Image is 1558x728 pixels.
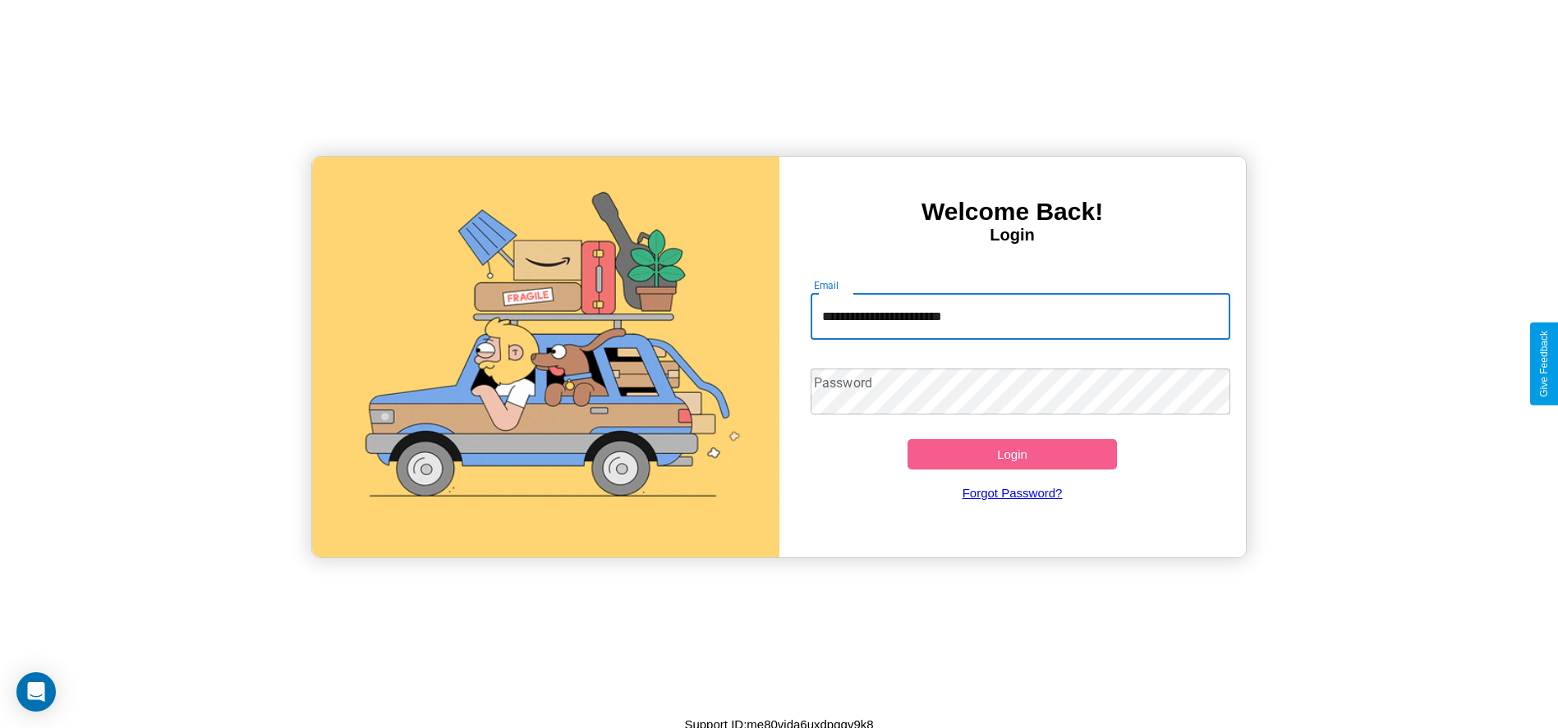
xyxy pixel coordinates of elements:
img: gif [312,157,779,557]
div: Give Feedback [1538,331,1550,397]
label: Email [814,278,839,292]
button: Login [908,439,1118,469]
h3: Welcome Back! [779,198,1246,226]
div: Open Intercom Messenger [16,672,56,712]
a: Forgot Password? [802,469,1222,516]
h4: Login [779,226,1246,245]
